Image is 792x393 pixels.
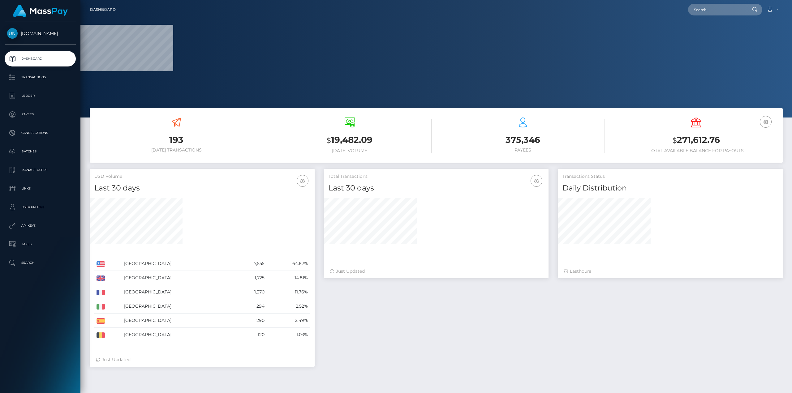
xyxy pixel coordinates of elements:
[13,5,68,17] img: MassPay Logo
[97,261,105,267] img: US.png
[7,221,73,230] p: API Keys
[267,271,310,285] td: 14.81%
[7,165,73,175] p: Manage Users
[564,268,777,275] div: Last hours
[235,285,267,299] td: 1,370
[7,147,73,156] p: Batches
[5,31,76,36] span: [DOMAIN_NAME]
[7,203,73,212] p: User Profile
[90,3,116,16] a: Dashboard
[5,144,76,159] a: Batches
[7,28,18,39] img: Unlockt.me
[562,173,778,180] h5: Transactions Status
[97,332,105,338] img: BE.png
[94,173,310,180] h5: USD Volume
[5,51,76,66] a: Dashboard
[7,110,73,119] p: Payees
[5,125,76,141] a: Cancellations
[7,128,73,138] p: Cancellations
[7,73,73,82] p: Transactions
[5,88,76,104] a: Ledger
[614,134,778,147] h3: 271,612.76
[614,148,778,153] h6: Total Available Balance for Payouts
[96,357,308,363] div: Just Updated
[122,271,235,285] td: [GEOGRAPHIC_DATA]
[235,257,267,271] td: 7,555
[235,314,267,328] td: 290
[94,134,258,146] h3: 193
[97,276,105,281] img: GB.png
[268,134,432,147] h3: 19,482.09
[673,136,677,145] small: $
[5,181,76,196] a: Links
[7,258,73,267] p: Search
[7,240,73,249] p: Taxes
[7,184,73,193] p: Links
[97,318,105,324] img: ES.png
[5,107,76,122] a: Payees
[441,147,605,153] h6: Payees
[267,314,310,328] td: 2.49%
[688,4,746,15] input: Search...
[5,70,76,85] a: Transactions
[327,136,331,145] small: $
[441,134,605,146] h3: 375,346
[5,162,76,178] a: Manage Users
[268,148,432,153] h6: [DATE] Volume
[267,285,310,299] td: 11.76%
[122,328,235,342] td: [GEOGRAPHIC_DATA]
[267,257,310,271] td: 64.87%
[94,147,258,153] h6: [DATE] Transactions
[562,183,778,194] h4: Daily Distribution
[122,257,235,271] td: [GEOGRAPHIC_DATA]
[329,173,544,180] h5: Total Transactions
[329,183,544,194] h4: Last 30 days
[235,271,267,285] td: 1,725
[122,285,235,299] td: [GEOGRAPHIC_DATA]
[7,54,73,63] p: Dashboard
[97,304,105,310] img: IT.png
[5,237,76,252] a: Taxes
[122,299,235,314] td: [GEOGRAPHIC_DATA]
[5,255,76,271] a: Search
[330,268,543,275] div: Just Updated
[5,218,76,233] a: API Keys
[267,299,310,314] td: 2.52%
[94,183,310,194] h4: Last 30 days
[122,314,235,328] td: [GEOGRAPHIC_DATA]
[267,328,310,342] td: 1.03%
[235,299,267,314] td: 294
[235,328,267,342] td: 120
[5,199,76,215] a: User Profile
[97,290,105,295] img: FR.png
[7,91,73,100] p: Ledger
